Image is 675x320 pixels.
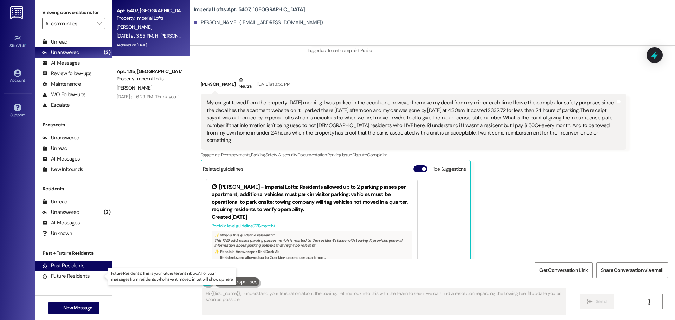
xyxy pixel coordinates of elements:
div: Property: Imperial Lofts [117,14,182,22]
div: All Messages [42,59,80,67]
i:  [55,305,60,311]
textarea: Hi {{first_name}}, I understand your frustration about the towing. Let me look into this with the... [203,288,566,315]
div: Unknown [42,230,72,237]
div: Escalate [42,102,70,109]
div: [DATE] at 3:55 PM [256,80,290,88]
div: Archived on [DATE] [116,41,182,50]
div: Portfolio level guideline ( 77 % match) [212,222,412,230]
span: [PERSON_NAME] [117,24,152,30]
div: Past + Future Residents [35,249,112,257]
img: ResiDesk Logo [10,6,25,19]
div: [PERSON_NAME] [201,77,626,94]
div: [PERSON_NAME] - Imperial Lofts: Residents allowed up to 2 parking passes per apartment; additiona... [212,183,412,214]
div: [PERSON_NAME]. ([EMAIL_ADDRESS][DOMAIN_NAME]) [194,19,323,26]
p: Future Residents: This is your future tenant inbox. All of your messages from residents who haven... [111,270,233,282]
span: Parking , [251,152,265,158]
b: Imperial Lofts: Apt. 5407, [GEOGRAPHIC_DATA] [194,6,305,13]
a: Account [4,67,32,86]
div: Future Residents [42,273,90,280]
div: Apt. 5407, [GEOGRAPHIC_DATA] [117,7,182,14]
div: Unanswered [42,134,79,142]
div: Unread [42,145,67,152]
div: Tagged as: [201,150,626,160]
div: Unread [42,38,67,46]
div: ✨ Why is this guideline relevant?: [214,233,409,237]
div: Past Residents [42,262,85,269]
span: Rent/payments , [221,152,251,158]
div: Prospects [35,121,112,129]
span: New Message [63,304,92,312]
span: Praise [360,47,372,53]
div: ✨ Possible Answer s per ResiDesk AI: [214,249,409,254]
div: (2) [102,47,112,58]
div: Unanswered [42,49,79,56]
div: Residents [35,185,112,192]
div: [DATE] at 3:55 PM: Hi [PERSON_NAME] , thank you for bringing this important matter to our attenti... [117,33,604,39]
label: Viewing conversations for [42,7,105,18]
span: Share Conversation via email [601,267,663,274]
span: Safety & security , [265,152,297,158]
span: [PERSON_NAME] [117,85,152,91]
li: Residents are allowed up to 2 parking passes per apartment. [220,255,409,260]
a: Support [4,102,32,120]
i:  [646,299,651,305]
div: All Messages [42,155,80,163]
div: Related guidelines [203,165,244,176]
div: This FAQ addresses parking passes, which is related to the resident's issue with towing. It provi... [212,231,412,273]
div: Property: Imperial Lofts [117,75,182,83]
div: Tagged as: [307,45,670,55]
div: Unread [42,198,67,205]
label: Hide Suggestions [430,165,466,173]
div: Unanswered [42,209,79,216]
i:  [587,299,592,305]
span: Get Conversation Link [539,267,588,274]
button: Get Conversation Link [535,262,592,278]
div: Maintenance [42,80,81,88]
div: WO Follow-ups [42,91,85,98]
div: Apt. 1215, [GEOGRAPHIC_DATA] [117,68,182,75]
span: Parking issue , [327,152,352,158]
div: [DATE] at 6:29 PM: Thank you for your message. Our offices are currently closed, but we will cont... [117,93,548,100]
input: All communities [45,18,94,29]
span: Send [596,298,606,305]
span: Complaint [367,152,387,158]
button: Send [580,294,614,309]
div: My car got towed from the property [DATE] morning. I was parked in the decal zone however I remov... [207,99,615,144]
div: All Messages [42,219,80,227]
a: Site Visit • [4,32,32,51]
div: New Inbounds [42,166,83,173]
span: Dispute , [352,152,367,158]
span: Tenant complaint , [327,47,360,53]
div: Created [DATE] [212,214,412,221]
span: Documentation , [297,152,327,158]
div: (2) [102,207,112,218]
span: • [25,42,26,47]
button: Share Conversation via email [596,262,668,278]
div: Neutral [237,77,253,91]
button: New Message [48,302,100,314]
div: Review follow-ups [42,70,91,77]
i:  [97,21,101,26]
